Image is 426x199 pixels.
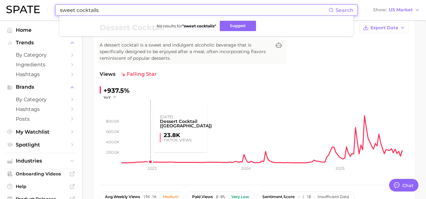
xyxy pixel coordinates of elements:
[373,8,387,12] span: Show
[106,150,120,155] tspan: 200.0k
[16,62,66,68] span: Ingredients
[220,21,256,31] button: Suggest
[359,22,409,33] button: Export Data
[389,8,413,12] span: US Market
[16,84,66,90] span: Brands
[143,195,156,199] span: 194.1k
[5,169,77,179] a: Onboarding Videos
[231,195,249,199] div: Very low
[120,72,125,77] img: falling star
[5,38,77,47] button: Trends
[192,195,213,199] span: paid views
[182,24,216,28] strong: " sweet cocktails "
[6,6,40,13] img: SPATE
[16,27,66,33] span: Home
[16,71,66,77] span: Hashtags
[103,95,117,100] button: YoY
[318,195,349,199] div: Insufficient Data
[16,97,66,102] span: by Category
[262,195,295,199] span: sentiment score
[16,142,66,148] span: Spotlight
[5,140,77,150] a: Spotlight
[5,104,77,114] a: Hashtags
[148,166,157,171] tspan: 2023
[100,42,271,62] span: A dessert cocktail is a sweet and indulgent alcoholic beverage that is specifically designed to b...
[241,166,251,171] tspan: 2024
[163,195,179,199] div: Medium
[106,119,120,123] tspan: 800.0k
[103,86,130,96] div: +937.5%
[120,70,157,78] span: falling star
[5,82,77,92] button: Brands
[106,129,120,134] tspan: 600.0k
[16,171,66,177] span: Onboarding Videos
[336,7,353,13] span: Search
[105,194,114,199] abbr: average
[103,95,111,100] span: YoY
[336,166,345,171] tspan: 2025
[371,6,421,14] button: ShowUS Market
[5,60,77,69] a: Ingredients
[16,184,66,189] span: Help
[105,195,140,199] span: weekly views
[5,127,77,137] a: My Watchlist
[106,140,120,144] tspan: 400.0k
[5,69,77,79] a: Hashtags
[5,156,77,166] button: Industries
[5,50,77,60] a: by Category
[5,182,77,191] a: Help
[157,24,216,28] span: No results for
[16,116,66,122] span: Posts
[16,129,66,135] span: My Watchlist
[5,95,77,104] a: by Category
[16,106,66,112] span: Hashtags
[371,25,398,30] span: Export Data
[16,52,66,58] span: by Category
[298,195,311,199] span: - / 10
[5,114,77,124] a: Posts
[5,25,77,35] a: Home
[16,158,66,164] span: Industries
[100,70,115,78] span: Views
[216,195,225,199] span: 0.0%
[16,40,66,46] span: Trends
[59,5,329,15] input: Search here for a brand, industry, or ingredient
